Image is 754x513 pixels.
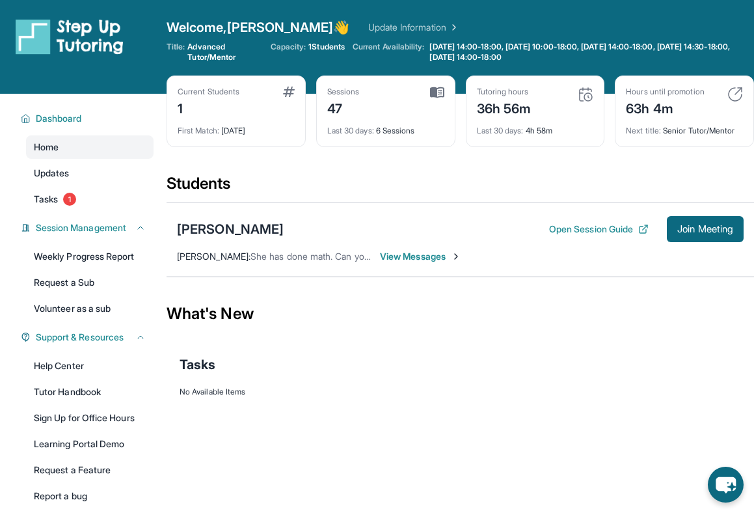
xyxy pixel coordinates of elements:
div: [DATE] [178,118,295,136]
span: Home [34,141,59,154]
div: Current Students [178,87,239,97]
span: Tasks [180,355,215,374]
span: [DATE] 14:00-18:00, [DATE] 10:00-18:00, [DATE] 14:00-18:00, [DATE] 14:30-18:00, [DATE] 14:00-18:00 [429,42,751,62]
a: Report a bug [26,484,154,508]
a: Volunteer as a sub [26,297,154,320]
span: Last 30 days : [327,126,374,135]
span: Next title : [626,126,661,135]
span: Tasks [34,193,58,206]
div: Sessions [327,87,360,97]
img: Chevron-Right [451,251,461,262]
a: Update Information [368,21,459,34]
img: card [283,87,295,97]
a: Home [26,135,154,159]
a: Tasks1 [26,187,154,211]
span: She has done math. Can you please do reading answering the questions? [250,251,554,262]
span: Join Meeting [677,225,733,233]
span: Capacity: [271,42,306,52]
a: Sign Up for Office Hours [26,406,154,430]
a: Learning Portal Demo [26,432,154,456]
div: What's New [167,285,754,342]
span: Dashboard [36,112,82,125]
span: Updates [34,167,70,180]
div: 63h 4m [626,97,704,118]
button: Open Session Guide [549,223,649,236]
button: Support & Resources [31,331,146,344]
div: 1 [178,97,239,118]
img: logo [16,18,124,55]
div: Hours until promotion [626,87,704,97]
span: First Match : [178,126,219,135]
img: card [727,87,743,102]
span: Session Management [36,221,126,234]
span: 1 Students [308,42,345,52]
span: Support & Resources [36,331,124,344]
span: Title: [167,42,185,62]
img: card [430,87,444,98]
a: [DATE] 14:00-18:00, [DATE] 10:00-18:00, [DATE] 14:00-18:00, [DATE] 14:30-18:00, [DATE] 14:00-18:00 [427,42,754,62]
button: chat-button [708,467,744,503]
div: 4h 58m [477,118,594,136]
div: 36h 56m [477,97,532,118]
a: Help Center [26,354,154,378]
img: card [578,87,593,102]
span: 1 [63,193,76,206]
div: 47 [327,97,360,118]
img: Chevron Right [446,21,459,34]
button: Session Management [31,221,146,234]
button: Dashboard [31,112,146,125]
a: Request a Feature [26,458,154,482]
div: Tutoring hours [477,87,532,97]
span: View Messages [380,250,461,263]
div: [PERSON_NAME] [177,220,284,238]
span: [PERSON_NAME] : [177,251,250,262]
div: 6 Sessions [327,118,444,136]
a: Request a Sub [26,271,154,294]
span: Current Availability: [353,42,424,62]
a: Tutor Handbook [26,380,154,404]
span: Last 30 days : [477,126,524,135]
button: Join Meeting [667,216,744,242]
a: Updates [26,161,154,185]
div: Students [167,173,754,202]
span: Welcome, [PERSON_NAME] 👋 [167,18,350,36]
a: Weekly Progress Report [26,245,154,268]
span: Advanced Tutor/Mentor [187,42,262,62]
div: No Available Items [180,387,741,397]
div: Senior Tutor/Mentor [626,118,743,136]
